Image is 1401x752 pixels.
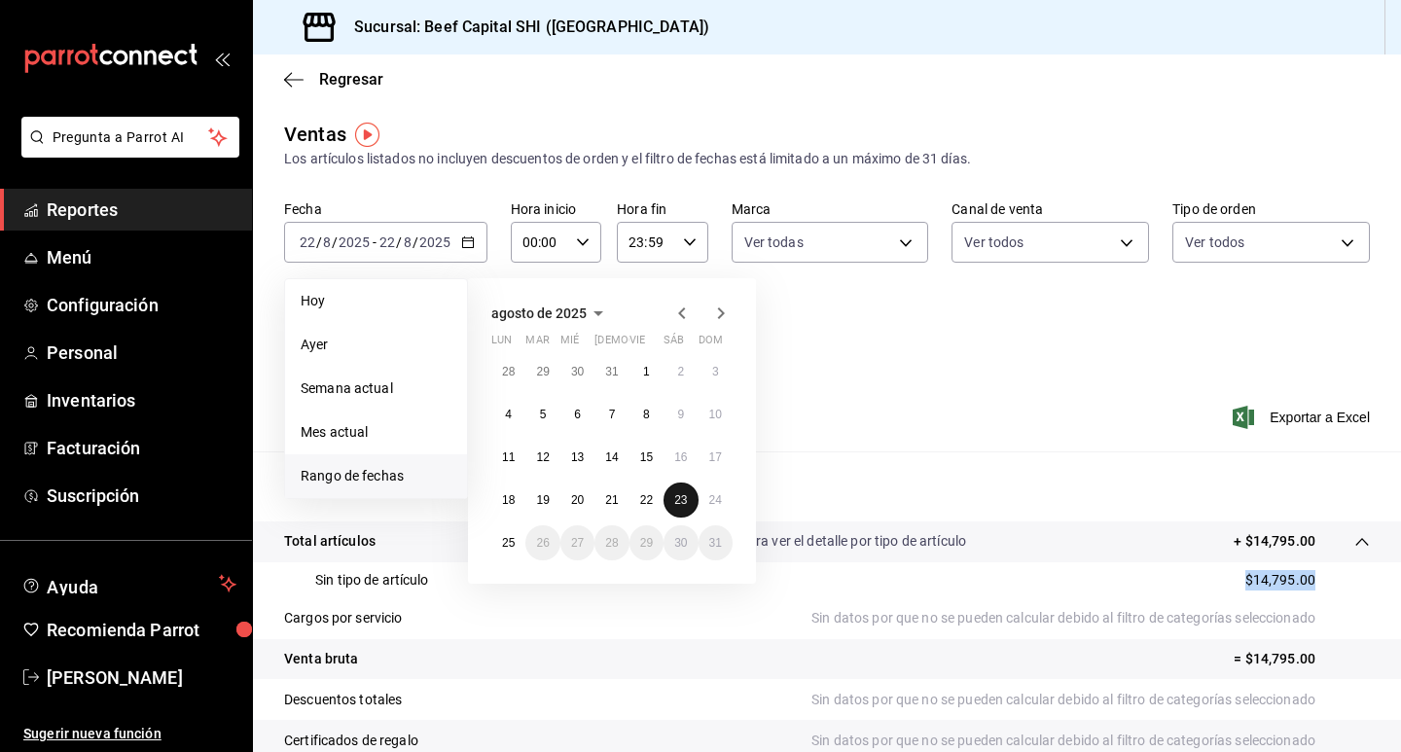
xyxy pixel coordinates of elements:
[560,354,594,389] button: 30 de julio de 2025
[491,354,525,389] button: 28 de julio de 2025
[536,493,549,507] abbr: 19 de agosto de 2025
[674,536,687,550] abbr: 30 de agosto de 2025
[373,234,377,250] span: -
[525,397,559,432] button: 5 de agosto de 2025
[1234,649,1370,669] p: = $14,795.00
[284,531,376,552] p: Total artículos
[699,334,723,354] abbr: domingo
[560,397,594,432] button: 6 de agosto de 2025
[301,378,451,399] span: Semana actual
[617,202,707,216] label: Hora fin
[47,244,236,270] span: Menú
[47,617,236,643] span: Recomienda Parrot
[664,334,684,354] abbr: sábado
[709,408,722,421] abbr: 10 de agosto de 2025
[332,234,338,250] span: /
[560,440,594,475] button: 13 de agosto de 2025
[21,117,239,158] button: Pregunta a Parrot AI
[491,483,525,518] button: 18 de agosto de 2025
[1172,202,1370,216] label: Tipo de orden
[709,536,722,550] abbr: 31 de agosto de 2025
[396,234,402,250] span: /
[322,234,332,250] input: --
[525,334,549,354] abbr: martes
[560,483,594,518] button: 20 de agosto de 2025
[540,408,547,421] abbr: 5 de agosto de 2025
[47,664,236,691] span: [PERSON_NAME]
[964,233,1024,252] span: Ver todos
[629,334,645,354] abbr: viernes
[491,525,525,560] button: 25 de agosto de 2025
[284,690,402,710] p: Descuentos totales
[674,493,687,507] abbr: 23 de agosto de 2025
[629,354,664,389] button: 1 de agosto de 2025
[491,334,512,354] abbr: lunes
[605,536,618,550] abbr: 28 de agosto de 2025
[284,120,346,149] div: Ventas
[811,608,1370,628] p: Sin datos por que no se pueden calcular debido al filtro de categorías seleccionado
[315,570,429,591] p: Sin tipo de artículo
[284,731,418,751] p: Certificados de regalo
[699,483,733,518] button: 24 de agosto de 2025
[1185,233,1244,252] span: Ver todos
[339,16,709,39] h3: Sucursal: Beef Capital SHI ([GEOGRAPHIC_DATA])
[378,234,396,250] input: --
[403,234,413,250] input: --
[284,649,358,669] p: Venta bruta
[605,493,618,507] abbr: 21 de agosto de 2025
[699,525,733,560] button: 31 de agosto de 2025
[525,483,559,518] button: 19 de agosto de 2025
[502,450,515,464] abbr: 11 de agosto de 2025
[355,123,379,147] img: Tooltip marker
[502,536,515,550] abbr: 25 de agosto de 2025
[502,365,515,378] abbr: 28 de julio de 2025
[643,365,650,378] abbr: 1 de agosto de 2025
[47,387,236,413] span: Inventarios
[1245,570,1315,591] p: $14,795.00
[744,233,804,252] span: Ver todas
[709,493,722,507] abbr: 24 de agosto de 2025
[301,291,451,311] span: Hoy
[284,202,487,216] label: Fecha
[536,450,549,464] abbr: 12 de agosto de 2025
[594,334,709,354] abbr: jueves
[491,440,525,475] button: 11 de agosto de 2025
[594,397,629,432] button: 7 de agosto de 2025
[560,334,579,354] abbr: miércoles
[699,354,733,389] button: 3 de agosto de 2025
[605,365,618,378] abbr: 31 de julio de 2025
[47,572,211,595] span: Ayuda
[214,51,230,66] button: open_drawer_menu
[574,408,581,421] abbr: 6 de agosto de 2025
[284,475,1370,498] p: Resumen
[299,234,316,250] input: --
[571,536,584,550] abbr: 27 de agosto de 2025
[491,397,525,432] button: 4 de agosto de 2025
[664,483,698,518] button: 23 de agosto de 2025
[525,354,559,389] button: 29 de julio de 2025
[525,440,559,475] button: 12 de agosto de 2025
[594,525,629,560] button: 28 de agosto de 2025
[952,202,1149,216] label: Canal de venta
[609,408,616,421] abbr: 7 de agosto de 2025
[571,493,584,507] abbr: 20 de agosto de 2025
[14,141,239,161] a: Pregunta a Parrot AI
[594,440,629,475] button: 14 de agosto de 2025
[629,397,664,432] button: 8 de agosto de 2025
[536,536,549,550] abbr: 26 de agosto de 2025
[301,466,451,486] span: Rango de fechas
[525,525,559,560] button: 26 de agosto de 2025
[594,354,629,389] button: 31 de julio de 2025
[505,408,512,421] abbr: 4 de agosto de 2025
[811,690,1370,710] p: Sin datos por que no se pueden calcular debido al filtro de categorías seleccionado
[560,525,594,560] button: 27 de agosto de 2025
[732,202,929,216] label: Marca
[53,127,209,148] span: Pregunta a Parrot AI
[502,493,515,507] abbr: 18 de agosto de 2025
[47,292,236,318] span: Configuración
[1234,531,1315,552] p: + $14,795.00
[674,450,687,464] abbr: 16 de agosto de 2025
[664,397,698,432] button: 9 de agosto de 2025
[319,70,383,89] span: Regresar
